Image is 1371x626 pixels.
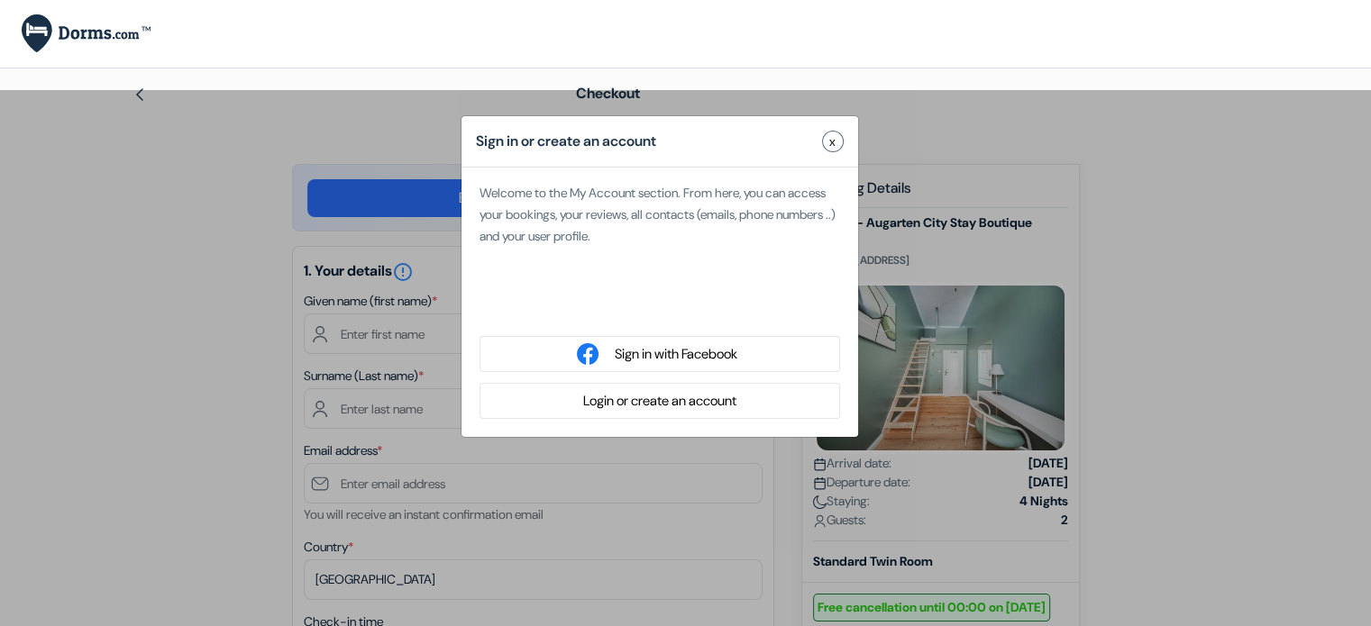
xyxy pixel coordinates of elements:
[577,343,599,365] img: facebook_login.svg
[476,131,656,152] h5: Sign in or create an account
[576,84,640,103] span: Checkout
[822,131,844,152] button: Close
[22,14,151,53] img: Dorms.com
[480,185,836,244] span: Welcome to the My Account section. From here, you can access your bookings, your reviews, all con...
[133,87,147,102] img: left_arrow.svg
[578,390,742,413] button: Login or create an account
[609,343,743,366] button: Sign in with Facebook
[829,132,836,151] span: x
[471,287,849,327] iframe: Botón Iniciar sesión con Google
